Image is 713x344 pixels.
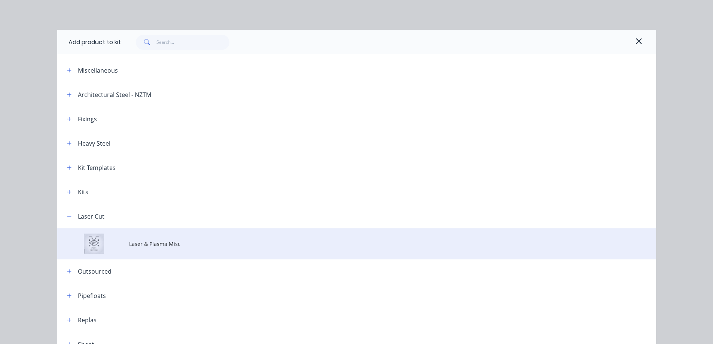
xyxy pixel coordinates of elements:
div: Laser Cut [78,212,104,221]
div: Replas [78,316,97,325]
div: Kits [78,188,88,197]
div: Pipefloats [78,291,106,300]
div: Architectural Steel - NZTM [78,90,151,99]
div: Kit Templates [78,163,116,172]
div: Miscellaneous [78,66,118,75]
div: Heavy Steel [78,139,110,148]
div: Add product to kit [68,38,121,47]
div: Outsourced [78,267,112,276]
div: Fixings [78,115,97,124]
span: Laser & Plasma Misc [129,240,551,248]
input: Search... [156,35,229,50]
